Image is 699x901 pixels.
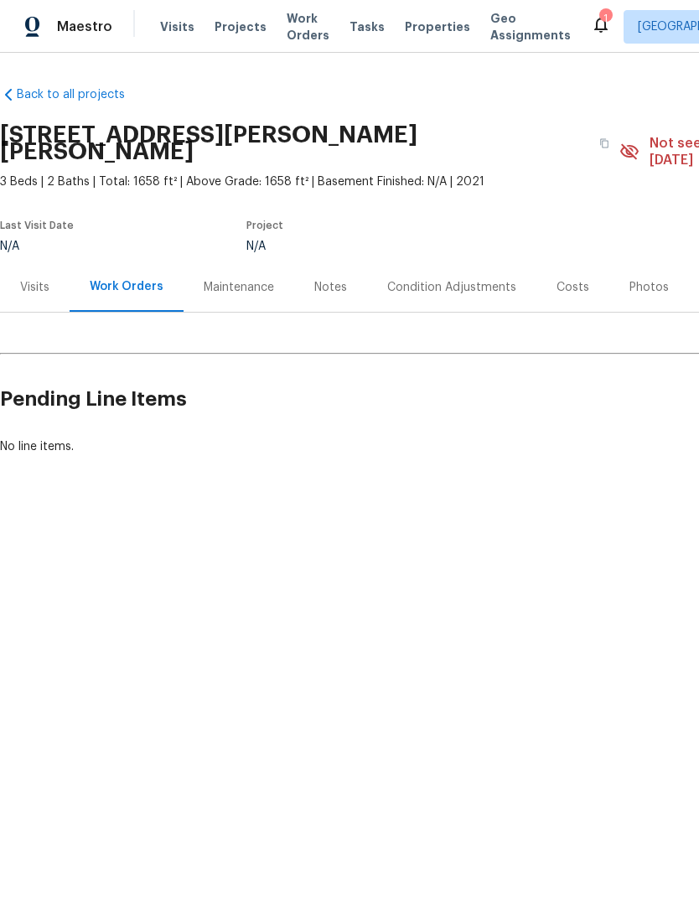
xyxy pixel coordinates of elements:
[246,220,283,230] span: Project
[57,18,112,35] span: Maestro
[349,21,385,33] span: Tasks
[490,10,571,44] span: Geo Assignments
[599,10,611,27] div: 1
[20,279,49,296] div: Visits
[204,279,274,296] div: Maintenance
[589,128,619,158] button: Copy Address
[215,18,267,35] span: Projects
[90,278,163,295] div: Work Orders
[160,18,194,35] span: Visits
[287,10,329,44] span: Work Orders
[557,279,589,296] div: Costs
[314,279,347,296] div: Notes
[246,241,568,252] div: N/A
[387,279,516,296] div: Condition Adjustments
[405,18,470,35] span: Properties
[629,279,669,296] div: Photos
